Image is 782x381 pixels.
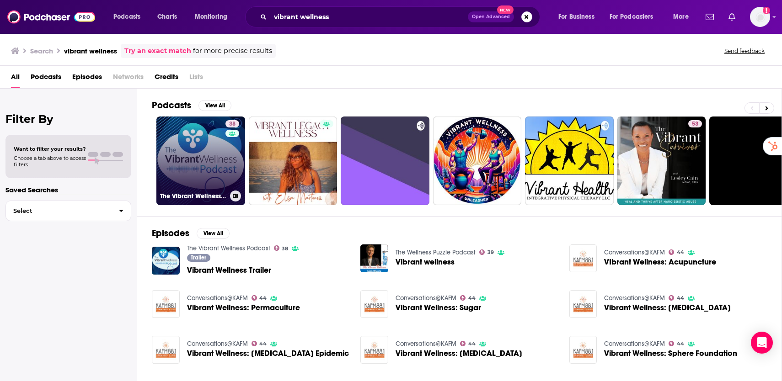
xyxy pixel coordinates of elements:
[750,7,770,27] button: Show profile menu
[669,249,684,255] a: 44
[259,342,267,346] span: 44
[460,341,476,346] a: 44
[191,255,206,260] span: Trailer
[677,342,684,346] span: 44
[396,349,522,357] a: Vibrant Wellness: Bariatric Surgery
[688,120,702,127] a: 53
[479,249,494,255] a: 39
[460,295,476,301] a: 44
[156,116,245,205] a: 38The Vibrant Wellness Podcast
[197,228,230,239] button: View All
[725,9,739,25] a: Show notifications dropdown
[677,296,684,300] span: 44
[763,7,770,14] svg: Add a profile image
[195,11,227,23] span: Monitoring
[604,304,731,312] a: Vibrant Wellness: Diabetes
[604,258,716,266] a: VIbrant Wellness: Acupuncture
[673,11,689,23] span: More
[569,244,597,272] img: VIbrant Wellness: Acupuncture
[225,120,239,127] a: 38
[472,15,510,19] span: Open Advanced
[722,47,767,55] button: Send feedback
[187,294,248,302] a: Conversations@KAFM
[669,341,684,346] a: 44
[11,69,20,88] a: All
[5,185,131,194] p: Saved Searches
[252,341,267,346] a: 44
[187,349,349,357] a: Vibrant Wellness: Opioid Epidemic
[151,10,182,24] a: Charts
[259,296,267,300] span: 44
[396,340,456,348] a: Conversations@KAFM
[750,7,770,27] img: User Profile
[254,6,549,27] div: Search podcasts, credits, & more...
[155,69,178,88] a: Credits
[396,349,522,357] span: Vibrant Wellness: [MEDICAL_DATA]
[30,47,53,55] h3: Search
[187,349,349,357] span: Vibrant Wellness: [MEDICAL_DATA] Epidemic
[14,155,86,168] span: Choose a tab above to access filters.
[702,9,718,25] a: Show notifications dropdown
[610,11,653,23] span: For Podcasters
[360,290,388,318] img: Vibrant Wellness: Sugar
[72,69,102,88] span: Episodes
[187,266,271,274] a: Vibrant Wellness Trailer
[667,10,700,24] button: open menu
[152,228,230,239] a: EpisodesView All
[751,332,773,354] div: Open Intercom Messenger
[360,244,388,272] img: Vibrant wellness
[152,228,189,239] h2: Episodes
[604,304,731,312] span: Vibrant Wellness: [MEDICAL_DATA]
[7,8,95,26] img: Podchaser - Follow, Share and Rate Podcasts
[677,250,684,254] span: 44
[360,336,388,364] img: Vibrant Wellness: Bariatric Surgery
[31,69,61,88] span: Podcasts
[160,192,226,200] h3: The Vibrant Wellness Podcast
[558,11,595,23] span: For Business
[468,11,514,22] button: Open AdvancedNew
[552,10,606,24] button: open menu
[569,290,597,318] img: Vibrant Wellness: Diabetes
[152,247,180,275] img: Vibrant Wellness Trailer
[604,349,737,357] a: Vibrant Wellness: Sphere Foundation
[107,10,152,24] button: open menu
[152,100,231,111] a: PodcastsView All
[64,47,117,55] h3: vibrant wellness
[14,146,86,152] span: Want to filter your results?
[282,247,288,251] span: 38
[692,120,698,129] span: 53
[124,46,191,56] a: Try an exact match
[193,46,272,56] span: for more precise results
[188,10,239,24] button: open menu
[604,10,667,24] button: open menu
[189,69,203,88] span: Lists
[669,295,684,301] a: 44
[569,336,597,364] img: Vibrant Wellness: Sphere Foundation
[468,342,476,346] span: 44
[187,244,270,252] a: The Vibrant Wellness Podcast
[396,249,476,256] a: The Wellness Puzzle Podcast
[187,304,300,312] a: Vibrant Wellness: Permaculture
[604,249,665,256] a: Conversations@KAFM
[152,290,180,318] img: Vibrant Wellness: Permaculture
[617,116,706,205] a: 53
[152,336,180,364] img: Vibrant Wellness: Opioid Epidemic
[229,120,236,129] span: 38
[396,304,481,312] span: Vibrant Wellness: Sugar
[396,294,456,302] a: Conversations@KAFM
[6,208,112,214] span: Select
[270,10,468,24] input: Search podcasts, credits, & more...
